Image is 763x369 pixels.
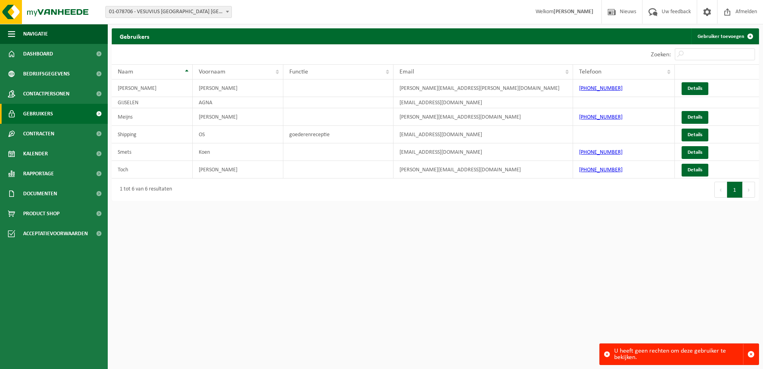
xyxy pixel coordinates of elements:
h2: Gebruikers [112,28,157,44]
span: Email [399,69,414,75]
span: Telefoon [579,69,601,75]
span: Product Shop [23,204,59,224]
a: [PHONE_NUMBER] [579,149,623,155]
a: Details [682,164,708,177]
td: [PERSON_NAME][EMAIL_ADDRESS][DOMAIN_NAME] [393,108,573,126]
span: Acceptatievoorwaarden [23,224,88,244]
button: Next [743,182,755,198]
a: Gebruiker toevoegen [691,28,758,44]
span: Gebruikers [23,104,53,124]
span: Voornaam [199,69,225,75]
a: [PHONE_NUMBER] [579,167,623,173]
td: Meijns [112,108,193,126]
span: Naam [118,69,133,75]
td: Toch [112,161,193,179]
a: Details [682,146,708,159]
td: [PERSON_NAME][EMAIL_ADDRESS][PERSON_NAME][DOMAIN_NAME] [393,79,573,97]
button: 1 [727,182,743,198]
a: [PHONE_NUMBER] [579,85,623,91]
a: Details [682,129,708,141]
span: Documenten [23,184,57,204]
div: U heeft geen rechten om deze gebruiker te bekijken. [614,344,743,365]
span: Rapportage [23,164,54,184]
td: [EMAIL_ADDRESS][DOMAIN_NAME] [393,143,573,161]
td: Smets [112,143,193,161]
span: Navigatie [23,24,48,44]
button: Previous [714,182,727,198]
span: Contracten [23,124,54,144]
td: Shipping [112,126,193,143]
td: goederenreceptie [283,126,393,143]
span: 01-078706 - VESUVIUS BELGIUM NV - OOSTENDE [106,6,231,18]
td: [PERSON_NAME] [112,79,193,97]
a: Details [682,111,708,124]
td: GIJSELEN [112,97,193,108]
span: 01-078706 - VESUVIUS BELGIUM NV - OOSTENDE [105,6,232,18]
td: [PERSON_NAME] [193,161,283,179]
div: 1 tot 6 van 6 resultaten [116,183,172,197]
span: Dashboard [23,44,53,64]
td: [EMAIL_ADDRESS][DOMAIN_NAME] [393,97,573,108]
span: Bedrijfsgegevens [23,64,70,84]
td: [EMAIL_ADDRESS][DOMAIN_NAME] [393,126,573,143]
a: [PHONE_NUMBER] [579,114,623,120]
span: Kalender [23,144,48,164]
strong: [PERSON_NAME] [553,9,593,15]
span: Functie [289,69,308,75]
td: OS [193,126,283,143]
label: Zoeken: [651,52,671,58]
td: AGNA [193,97,283,108]
span: Contactpersonen [23,84,69,104]
td: [PERSON_NAME] [193,79,283,97]
td: [PERSON_NAME][EMAIL_ADDRESS][DOMAIN_NAME] [393,161,573,179]
a: Details [682,82,708,95]
td: Koen [193,143,283,161]
td: [PERSON_NAME] [193,108,283,126]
